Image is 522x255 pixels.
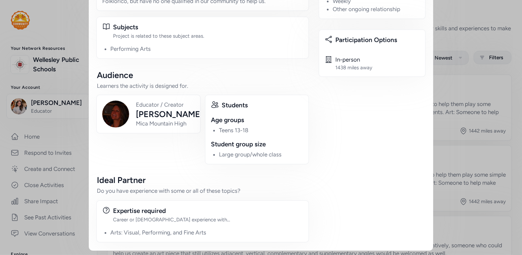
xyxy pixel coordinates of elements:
[222,101,303,110] div: Students
[113,33,303,39] div: Project is related to these subject areas.
[219,126,303,134] li: Teens 13-18
[335,64,372,71] div: 1438 miles away
[102,101,129,128] img: Avatar
[219,150,303,158] li: Large group/whole class
[97,82,308,90] div: Learners the activity is designed for.
[136,101,203,109] div: Educator / Creator
[97,70,308,80] div: Audience
[335,56,372,64] div: In-person
[333,5,420,13] li: Other ongoing relationship
[136,109,203,119] div: [PERSON_NAME]
[136,119,203,128] div: Mica Mountain High
[110,45,303,53] li: Performing Arts
[211,140,303,149] div: Student group size
[211,115,303,125] div: Age groups
[335,35,420,45] div: Participation Options
[97,187,308,195] div: Do you have experience with some or all of these topics?
[113,23,303,32] div: Subjects
[97,175,308,185] div: Ideal Partner
[110,228,303,236] li: Arts: Visual, Performing, and Fine Arts
[113,216,303,223] div: Career or [DEMOGRAPHIC_DATA] experience with...
[113,206,303,216] div: Expertise required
